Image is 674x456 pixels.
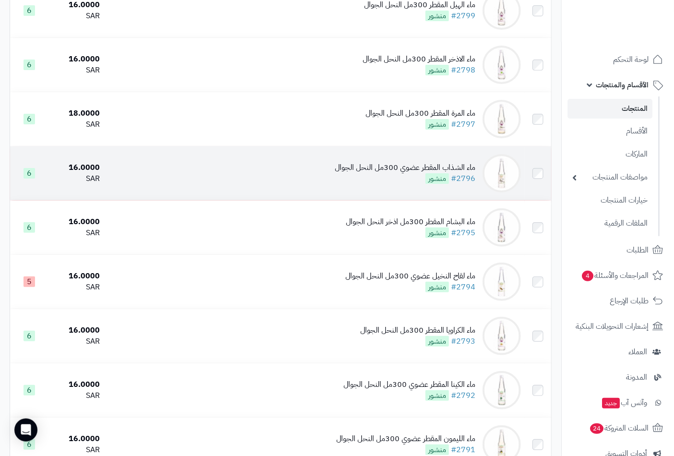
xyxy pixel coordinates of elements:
[576,320,649,333] span: إشعارات التحويلات البنكية
[581,269,649,282] span: المراجعات والأسئلة
[451,281,475,293] a: #2794
[24,439,35,450] span: 6
[426,390,449,401] span: منشور
[426,119,449,130] span: منشور
[568,391,668,414] a: وآتس آبجديد
[24,385,35,396] span: 6
[568,340,668,363] a: العملاء
[483,46,521,84] img: ماء الاذخر المقطر 300مل النحل الجوال
[52,216,100,228] div: 16.0000
[568,239,668,262] a: الطلبات
[24,168,35,179] span: 6
[24,114,35,124] span: 6
[52,444,100,456] div: SAR
[52,108,100,119] div: 18.0000
[52,390,100,401] div: SAR
[346,216,475,228] div: ماء البشام المقطر 300مل اذخر النحل الجوال
[426,282,449,292] span: منشور
[52,433,100,444] div: 16.0000
[596,78,649,92] span: الأقسام والمنتجات
[610,294,649,308] span: طلبات الإرجاع
[345,271,475,282] div: ماء لقاح النخيل عضوي 300مل النحل الجوال
[52,325,100,336] div: 16.0000
[52,271,100,282] div: 16.0000
[568,167,652,188] a: مواصفات المنتجات
[52,11,100,22] div: SAR
[568,144,652,165] a: الماركات
[24,331,35,341] span: 6
[568,264,668,287] a: المراجعات والأسئلة4
[568,48,668,71] a: لوحة التحكم
[52,228,100,239] div: SAR
[589,421,649,435] span: السلات المتروكة
[52,173,100,184] div: SAR
[52,162,100,173] div: 16.0000
[568,417,668,440] a: السلات المتروكة24
[366,108,475,119] div: ماء المرة المقطر 300مل النحل الجوال
[601,396,647,409] span: وآتس آب
[52,54,100,65] div: 16.0000
[24,60,35,70] span: 6
[483,263,521,301] img: ماء لقاح النخيل عضوي 300مل النحل الجوال
[24,5,35,16] span: 6
[426,173,449,184] span: منشور
[24,276,35,287] span: 5
[628,345,647,359] span: العملاء
[568,366,668,389] a: المدونة
[14,419,37,442] div: Open Intercom Messenger
[568,289,668,312] a: طلبات الإرجاع
[568,99,652,119] a: المنتجات
[343,379,475,390] div: ماء الكينا المقطر عضوي 300مل النحل الجوال
[568,315,668,338] a: إشعارات التحويلات البنكية
[483,154,521,192] img: ماء الشذاب المقطر عضوي 300مل النحل الجوال
[451,10,475,22] a: #2799
[426,11,449,21] span: منشور
[627,243,649,257] span: الطلبات
[483,371,521,409] img: ماء الكينا المقطر عضوي 300مل النحل الجوال
[568,121,652,142] a: الأقسام
[590,423,603,434] span: 24
[451,173,475,184] a: #2796
[52,282,100,293] div: SAR
[626,371,647,384] span: المدونة
[568,213,652,234] a: الملفات الرقمية
[426,444,449,455] span: منشور
[426,336,449,347] span: منشور
[52,379,100,390] div: 16.0000
[602,398,620,408] span: جديد
[483,100,521,138] img: ماء المرة المقطر 300مل النحل الجوال
[336,433,475,444] div: ماء الليمون المقطر عضوي 300مل النحل الجوال
[451,119,475,130] a: #2797
[483,317,521,355] img: ماء الكراويا المقطر 300مل النحل الجوال
[451,390,475,401] a: #2792
[451,64,475,76] a: #2798
[451,336,475,347] a: #2793
[568,190,652,211] a: خيارات المنتجات
[483,208,521,247] img: ماء البشام المقطر 300مل اذخر النحل الجوال
[24,222,35,233] span: 6
[451,444,475,456] a: #2791
[426,65,449,75] span: منشور
[363,54,475,65] div: ماء الاذخر المقطر 300مل النحل الجوال
[52,65,100,76] div: SAR
[451,227,475,239] a: #2795
[426,228,449,238] span: منشور
[52,119,100,130] div: SAR
[582,271,593,281] span: 4
[360,325,475,336] div: ماء الكراويا المقطر 300مل النحل الجوال
[613,53,649,66] span: لوحة التحكم
[52,336,100,347] div: SAR
[335,162,475,173] div: ماء الشذاب المقطر عضوي 300مل النحل الجوال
